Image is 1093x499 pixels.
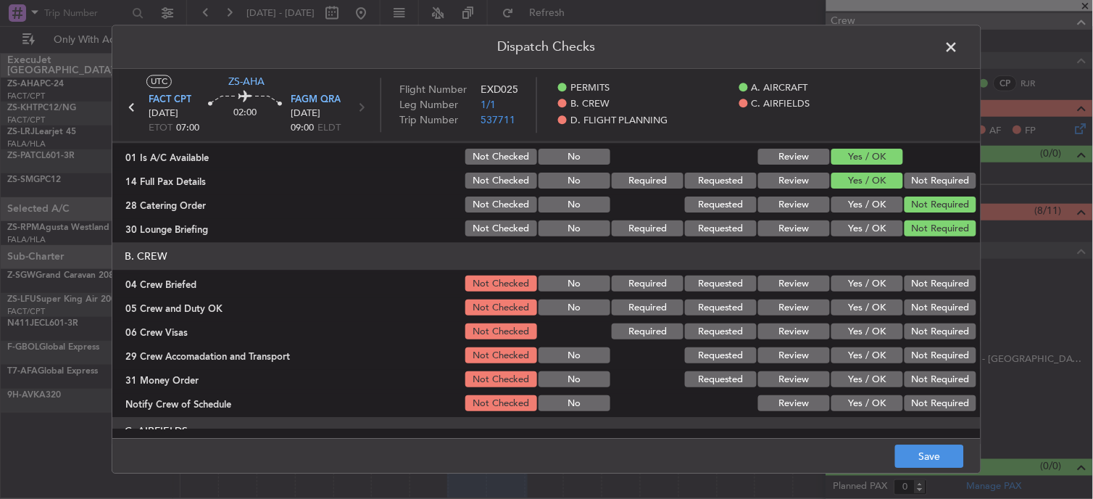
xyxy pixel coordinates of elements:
button: Not Required [905,276,976,292]
button: Review [758,300,830,316]
button: Not Required [905,300,976,316]
button: Yes / OK [831,276,903,292]
button: Yes / OK [831,396,903,412]
button: Review [758,324,830,340]
button: Not Required [905,173,976,189]
button: Save [895,445,964,469]
button: Review [758,348,830,364]
button: Yes / OK [831,221,903,237]
button: Review [758,221,830,237]
button: Review [758,197,830,213]
button: Not Required [905,221,976,237]
button: Yes / OK [831,372,903,388]
button: Yes / OK [831,197,903,213]
button: Review [758,173,830,189]
header: Dispatch Checks [112,25,981,69]
button: Yes / OK [831,300,903,316]
button: Yes / OK [831,173,903,189]
button: Yes / OK [831,324,903,340]
button: Not Required [905,396,976,412]
button: Yes / OK [831,348,903,364]
button: Yes / OK [831,149,903,165]
button: Not Required [905,372,976,388]
button: Not Required [905,197,976,213]
button: Not Required [905,348,976,364]
button: Not Required [905,324,976,340]
button: Review [758,149,830,165]
button: Review [758,276,830,292]
button: Review [758,372,830,388]
button: Review [758,396,830,412]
